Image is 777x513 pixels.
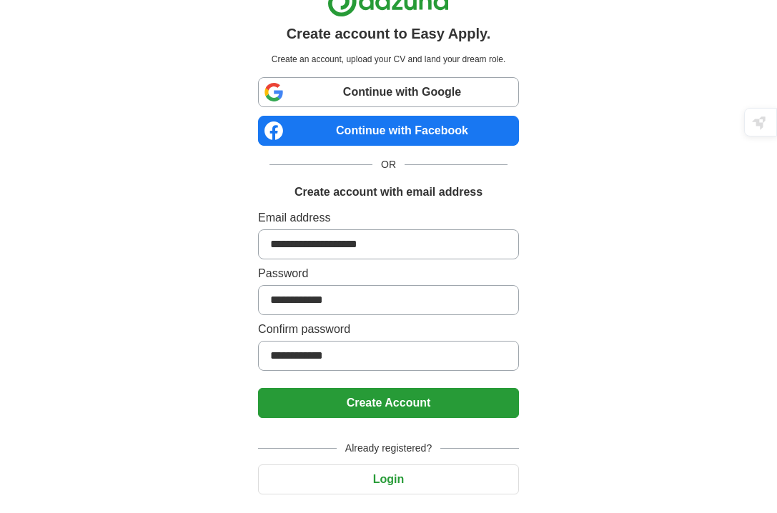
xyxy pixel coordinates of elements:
span: OR [372,157,405,172]
label: Password [258,265,519,282]
a: Continue with Google [258,77,519,107]
button: Create Account [258,388,519,418]
p: Create an account, upload your CV and land your dream role. [261,53,516,66]
h1: Create account to Easy Apply. [287,23,491,44]
a: Continue with Facebook [258,116,519,146]
a: Login [258,473,519,485]
button: Login [258,464,519,494]
label: Confirm password [258,321,519,338]
label: Email address [258,209,519,226]
span: Already registered? [337,441,440,456]
h1: Create account with email address [295,184,482,201]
